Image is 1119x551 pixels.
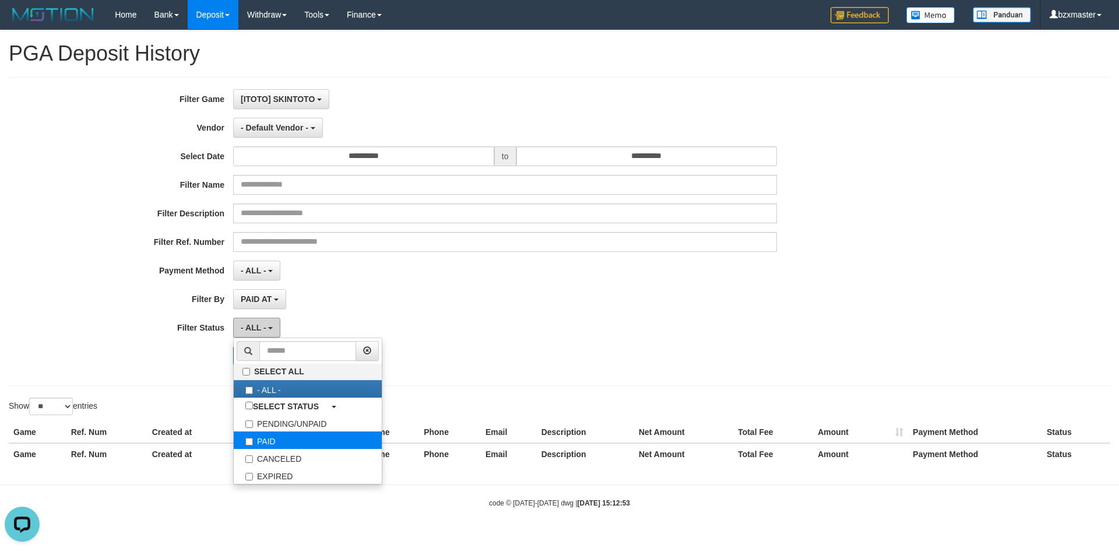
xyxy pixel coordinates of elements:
[66,443,147,465] th: Ref. Num
[245,455,253,463] input: CANCELED
[363,443,419,465] th: Name
[234,449,382,466] label: CANCELED
[245,473,253,480] input: EXPIRED
[242,368,250,375] input: SELECT ALL
[634,422,733,443] th: Net Amount
[241,123,308,132] span: - Default Vendor -
[241,94,315,104] span: [ITOTO] SKINTOTO
[1042,422,1110,443] th: Status
[233,318,280,338] button: - ALL -
[813,443,908,465] th: Amount
[494,146,516,166] span: to
[234,364,382,380] label: SELECT ALL
[245,438,253,445] input: PAID
[245,387,253,394] input: - ALL -
[489,499,630,507] small: code © [DATE]-[DATE] dwg |
[906,7,955,23] img: Button%20Memo.svg
[831,7,889,23] img: Feedback.jpg
[908,422,1042,443] th: Payment Method
[147,443,259,465] th: Created at
[241,266,266,275] span: - ALL -
[733,422,813,443] th: Total Fee
[245,402,253,409] input: SELECT STATUS
[233,89,329,109] button: [ITOTO] SKINTOTO
[9,6,97,23] img: MOTION_logo.png
[481,422,537,443] th: Email
[1042,443,1110,465] th: Status
[908,443,1042,465] th: Payment Method
[233,261,280,280] button: - ALL -
[537,422,634,443] th: Description
[245,420,253,428] input: PENDING/UNPAID
[419,443,481,465] th: Phone
[363,422,419,443] th: Name
[578,499,630,507] strong: [DATE] 15:12:53
[973,7,1031,23] img: panduan.png
[634,443,733,465] th: Net Amount
[253,402,319,411] b: SELECT STATUS
[9,422,66,443] th: Game
[29,398,73,415] select: Showentries
[147,422,259,443] th: Created at
[419,422,481,443] th: Phone
[813,422,908,443] th: Amount
[9,443,66,465] th: Game
[234,380,382,398] label: - ALL -
[234,414,382,431] label: PENDING/UNPAID
[233,118,323,138] button: - Default Vendor -
[733,443,813,465] th: Total Fee
[481,443,537,465] th: Email
[9,398,97,415] label: Show entries
[9,42,1110,65] h1: PGA Deposit History
[241,294,272,304] span: PAID AT
[234,398,382,414] a: SELECT STATUS
[241,323,266,332] span: - ALL -
[234,466,382,484] label: EXPIRED
[5,5,40,40] button: Open LiveChat chat widget
[233,289,286,309] button: PAID AT
[537,443,634,465] th: Description
[66,422,147,443] th: Ref. Num
[234,431,382,449] label: PAID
